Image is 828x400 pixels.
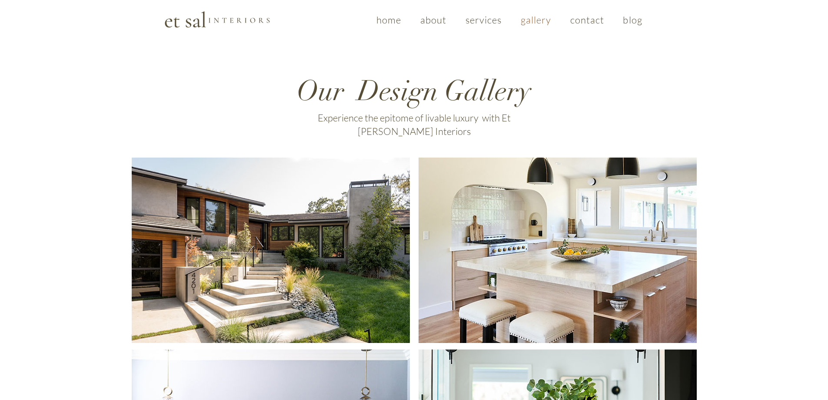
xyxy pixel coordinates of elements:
[369,10,409,30] a: home
[297,74,531,108] span: Our Design Gallery
[562,10,612,30] a: contact
[164,10,270,28] img: Et Sal Logo
[570,14,605,26] span: contact
[466,14,502,26] span: services
[465,245,648,256] span: Santa [PERSON_NAME] Organic Modern
[369,10,650,30] nav: Site
[623,14,642,26] span: blog
[458,10,509,30] a: services
[420,14,447,26] span: about
[521,14,552,26] span: gallery
[132,158,410,343] a: Westlake Village Modern
[615,10,650,30] a: blog
[513,10,559,30] a: gallery
[376,14,401,26] span: home
[219,245,321,256] span: [GEOGRAPHIC_DATA]
[318,112,511,137] span: Experience the epitome of livable luxury with Et [PERSON_NAME] Interiors
[412,10,454,30] a: about
[419,158,697,343] a: Santa Rosa Organic Modern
